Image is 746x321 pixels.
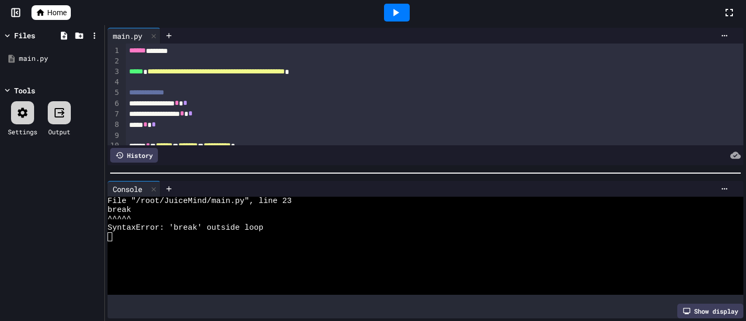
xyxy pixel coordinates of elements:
iframe: chat widget [702,279,736,311]
div: 6 [108,99,121,109]
div: Console [108,184,147,195]
div: main.py [108,28,161,44]
div: 2 [108,56,121,67]
div: Tools [14,85,35,96]
div: 8 [108,120,121,130]
a: Home [31,5,71,20]
div: 5 [108,88,121,98]
div: main.py [108,30,147,41]
div: History [110,148,158,163]
div: 1 [108,46,121,56]
div: Output [48,127,70,136]
div: 9 [108,131,121,141]
span: File "/root/JuiceMind/main.py", line 23 [108,197,292,206]
div: Files [14,30,35,41]
div: main.py [19,53,101,64]
span: ^^^^^ [108,215,131,223]
span: break [108,206,131,215]
div: 3 [108,67,121,77]
span: Home [47,7,67,18]
iframe: chat widget [659,233,736,278]
div: 10 [108,141,121,151]
div: 4 [108,77,121,88]
div: 7 [108,109,121,120]
div: Console [108,181,161,197]
div: Show display [677,304,743,318]
div: Settings [8,127,37,136]
span: SyntaxError: 'break' outside loop [108,223,263,232]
